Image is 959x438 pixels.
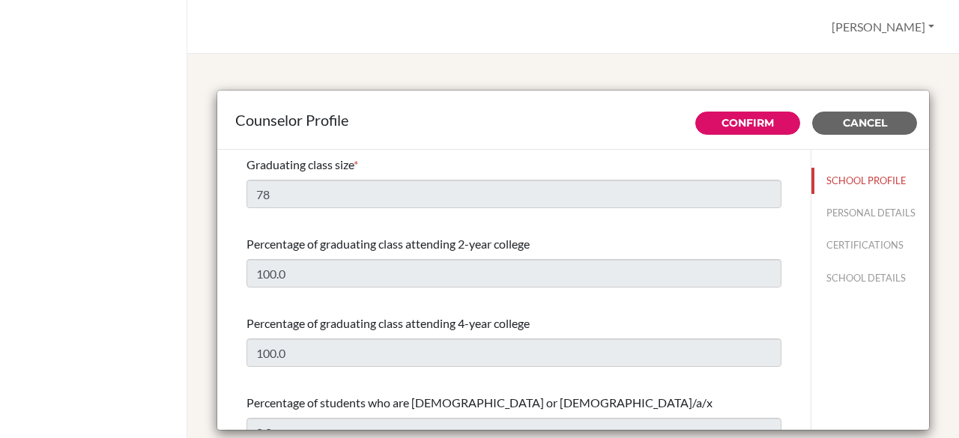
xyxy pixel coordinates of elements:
[811,200,929,226] button: PERSONAL DETAILS
[246,237,530,251] span: Percentage of graduating class attending 2-year college
[825,13,941,41] button: [PERSON_NAME]
[246,316,530,330] span: Percentage of graduating class attending 4-year college
[246,395,713,410] span: Percentage of students who are [DEMOGRAPHIC_DATA] or [DEMOGRAPHIC_DATA]/a/x
[811,265,929,291] button: SCHOOL DETAILS
[811,168,929,194] button: SCHOOL PROFILE
[235,109,911,131] div: Counselor Profile
[811,232,929,258] button: CERTIFICATIONS
[246,157,354,171] span: Graduating class size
